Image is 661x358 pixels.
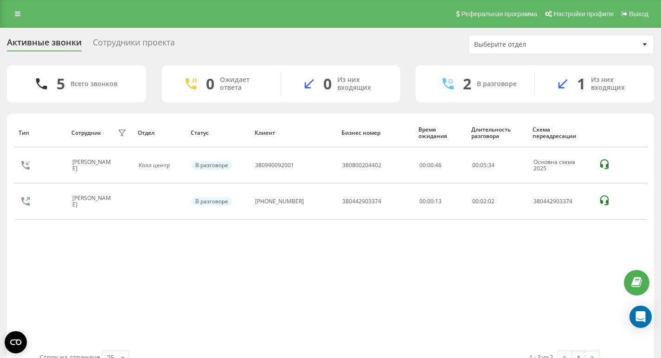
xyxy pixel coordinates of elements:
[533,126,589,140] div: Схема переадресации
[461,10,537,18] span: Реферальная программа
[477,80,517,88] div: В разговоре
[419,162,462,169] div: 00:00:46
[341,130,410,136] div: Бизнес номер
[71,130,101,136] div: Сотрудник
[418,126,462,140] div: Время ожидания
[472,198,494,205] div: : :
[93,38,175,52] div: Сотрудники проекта
[57,75,65,93] div: 5
[337,76,386,92] div: Из них входящих
[472,162,494,169] div: : :
[19,130,63,136] div: Тип
[72,195,115,208] div: [PERSON_NAME]
[71,80,117,88] div: Всего звонков
[255,198,304,205] div: [PHONE_NUMBER]
[480,161,487,169] span: 05
[342,198,381,205] div: 380442903374
[419,198,462,205] div: 00:00:13
[472,197,479,205] span: 00
[488,197,494,205] span: 02
[206,75,214,93] div: 0
[220,76,267,92] div: Ожидает ответа
[323,75,332,93] div: 0
[5,331,27,353] button: Open CMP widget
[192,197,232,206] div: В разговоре
[629,10,648,18] span: Выход
[471,126,524,140] div: Длительность разговора
[533,198,589,205] div: 380442903374
[533,159,589,172] div: Основна схема 2025
[138,130,182,136] div: Отдел
[191,130,246,136] div: Статус
[577,75,585,93] div: 1
[480,197,487,205] span: 02
[474,41,585,49] div: Выберите отдел
[255,130,333,136] div: Клиент
[463,75,471,93] div: 2
[192,161,232,170] div: В разговоре
[591,76,640,92] div: Из них входящих
[472,161,479,169] span: 00
[488,161,494,169] span: 34
[553,10,614,18] span: Настройки профиля
[342,162,381,169] div: 380800204402
[7,38,82,52] div: Активные звонки
[139,162,181,169] div: Колл центр
[255,162,294,169] div: 380990092001
[629,306,652,328] div: Open Intercom Messenger
[72,159,115,172] div: [PERSON_NAME]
